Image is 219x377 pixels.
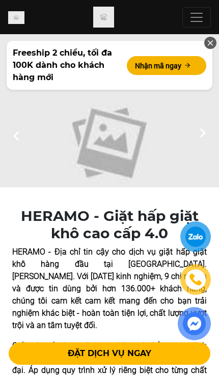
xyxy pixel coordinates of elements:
[9,342,210,365] button: ĐẶT DỊCH VỤ NGAY
[6,208,213,242] h1: HERAMO - Giặt hấp giặt khô cao cấp 4.0
[13,47,127,84] span: Freeship 2 chiều, tối đa 100K dành cho khách hàng mới
[127,56,206,75] button: Nhận mã ngay
[188,272,203,287] img: phone-icon
[12,246,207,332] p: HERAMO - Địa chỉ tin cậy cho dịch vụ giặt hấp giặt khô hàng đầu tại [GEOGRAPHIC_DATA]. [PERSON_NA...
[181,265,210,294] a: phone-icon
